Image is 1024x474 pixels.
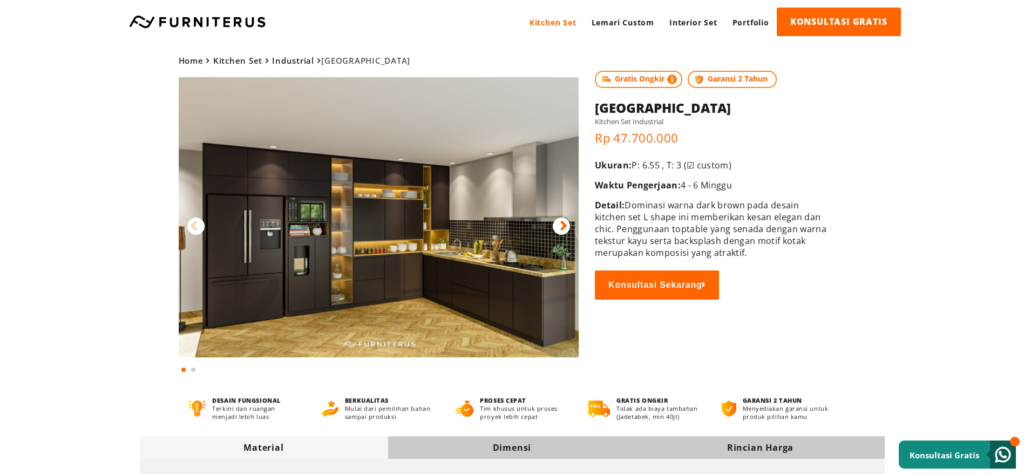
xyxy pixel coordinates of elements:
img: shipping.jpg [600,73,612,85]
h4: DESAIN FUNGSIONAL [212,396,301,404]
div: Dimensi [388,442,636,453]
p: 4 - 6 Minggu [595,179,829,191]
img: info-colored.png [667,73,677,85]
img: berkualitas.png [322,401,338,417]
p: Rp 47.700.000 [595,130,829,146]
img: protect.png [693,73,705,85]
h4: BERKUALITAS [345,396,435,404]
span: Detail: [595,199,625,211]
p: Tim khusus untuk proses proyek lebih cepat [480,404,568,421]
span: Garansi 2 Tahun [688,71,777,88]
span: [GEOGRAPHIC_DATA] [179,55,411,66]
p: P: 6.55 , T: 3 (☑ custom) [595,159,829,171]
a: Kitchen Set [213,55,262,66]
span: Waktu Pengerjaan: [595,179,681,191]
img: desain-fungsional.png [188,401,206,417]
h4: GARANSI 2 TAHUN [743,396,836,404]
a: Home [179,55,204,66]
a: Kitchen Set [522,8,584,37]
a: Portfolio [725,8,777,37]
div: Rincian Harga [636,442,885,453]
a: Interior Set [662,8,725,37]
small: Konsultasi Gratis [910,450,979,461]
p: Menyediakan garansi untuk produk pilihan kamu [743,404,836,421]
h4: PROSES CEPAT [480,396,568,404]
a: Konsultasi Gratis [899,441,1016,469]
h4: GRATIS ONGKIR [616,396,702,404]
p: Tidak ada biaya tambahan (Jadetabek, min 40jt) [616,404,702,421]
a: Lemari Custom [584,8,662,37]
img: gratis-ongkir.png [588,401,610,417]
button: Konsultasi Sekarang [595,270,719,300]
span: Ukuran: [595,159,632,171]
p: Terkini dan ruangan menjadi lebih luas [212,404,301,421]
span: Gratis Ongkir [595,71,682,88]
a: Industrial [272,55,314,66]
div: Material [140,442,388,453]
h5: Kitchen Set Industrial [595,117,829,126]
h1: [GEOGRAPHIC_DATA] [595,99,829,117]
p: Dominasi warna dark brown pada desain kitchen set L shape ini memberikan kesan elegan dan chic. P... [595,199,829,259]
img: proses-cepat.png [455,401,473,417]
img: bergaransi.png [722,401,736,417]
p: Mulai dari pemilihan bahan sampai produksi [345,404,435,421]
img: Sevilla Kitchen Set Industrial by Furniterus [179,77,579,357]
a: KONSULTASI GRATIS [777,8,901,36]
